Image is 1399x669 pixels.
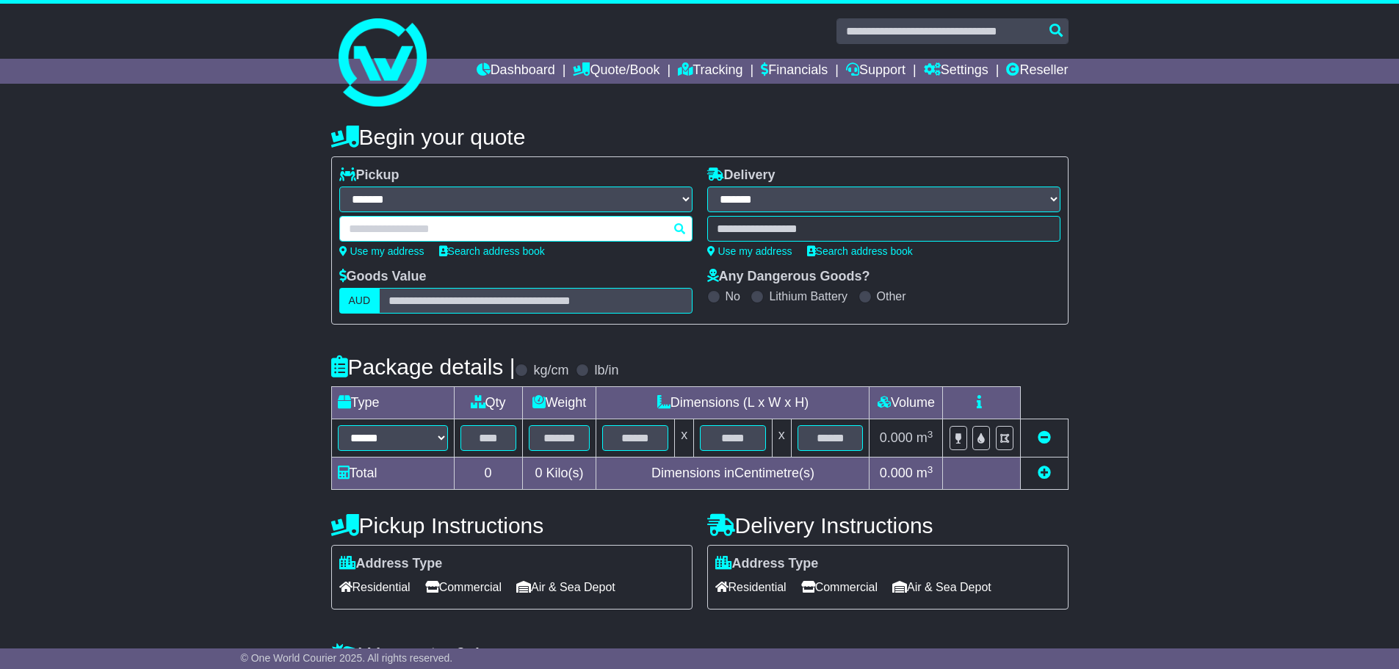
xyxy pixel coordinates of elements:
span: m [917,466,933,480]
label: Address Type [339,556,443,572]
a: Use my address [707,245,792,257]
a: Search address book [439,245,545,257]
td: Volume [870,387,943,419]
td: Qty [454,387,522,419]
td: Weight [522,387,596,419]
span: Air & Sea Depot [516,576,615,599]
label: Other [877,289,906,303]
a: Search address book [807,245,913,257]
h4: Delivery Instructions [707,513,1069,538]
label: Lithium Battery [769,289,847,303]
label: lb/in [594,363,618,379]
label: Pickup [339,167,400,184]
a: Dashboard [477,59,555,84]
a: Tracking [678,59,742,84]
td: x [675,419,694,458]
h4: Pickup Instructions [331,513,693,538]
a: Use my address [339,245,424,257]
span: 0.000 [880,466,913,480]
a: Quote/Book [573,59,659,84]
span: © One World Courier 2025. All rights reserved. [241,652,453,664]
label: Address Type [715,556,819,572]
label: Delivery [707,167,776,184]
td: Total [331,458,454,490]
td: Dimensions in Centimetre(s) [596,458,870,490]
span: Commercial [801,576,878,599]
td: Kilo(s) [522,458,596,490]
typeahead: Please provide city [339,216,693,242]
label: kg/cm [533,363,568,379]
td: x [772,419,791,458]
span: 0 [535,466,542,480]
a: Remove this item [1038,430,1051,445]
span: Commercial [425,576,502,599]
sup: 3 [928,464,933,475]
span: m [917,430,933,445]
td: 0 [454,458,522,490]
h4: Warranty & Insurance [331,643,1069,667]
span: Residential [339,576,411,599]
a: Add new item [1038,466,1051,480]
label: Goods Value [339,269,427,285]
label: Any Dangerous Goods? [707,269,870,285]
span: 0.000 [880,430,913,445]
h4: Begin your quote [331,125,1069,149]
a: Reseller [1006,59,1068,84]
h4: Package details | [331,355,516,379]
span: Residential [715,576,787,599]
label: No [726,289,740,303]
td: Type [331,387,454,419]
sup: 3 [928,429,933,440]
a: Support [846,59,905,84]
td: Dimensions (L x W x H) [596,387,870,419]
a: Settings [924,59,988,84]
span: Air & Sea Depot [892,576,991,599]
label: AUD [339,288,380,314]
a: Financials [761,59,828,84]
